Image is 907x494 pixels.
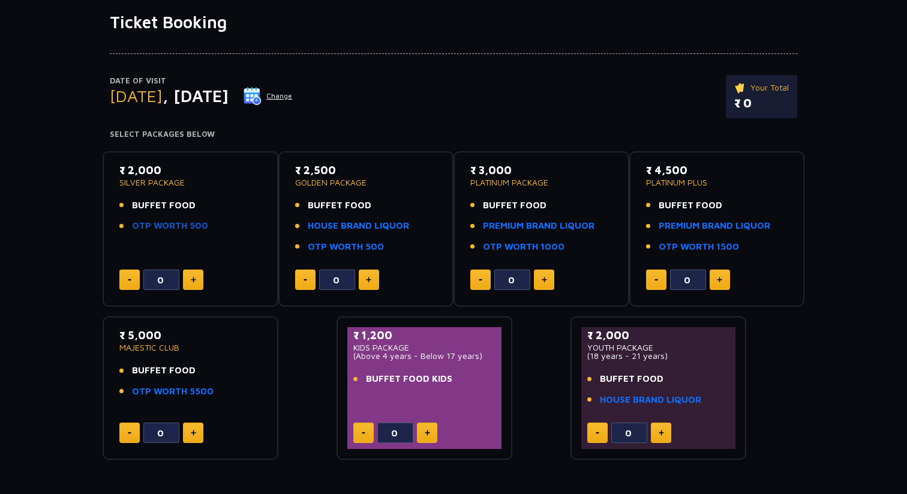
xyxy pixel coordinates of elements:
[734,81,747,94] img: ticket
[470,178,612,187] p: PLATINUM PACKAGE
[587,352,729,360] p: (18 years - 21 years)
[132,385,214,399] a: OTP WORTH 5500
[110,86,163,106] span: [DATE]
[119,178,262,187] p: SILVER PACKAGE
[132,364,196,378] span: BUFFET FOOD
[659,219,770,233] a: PREMIUM BRAND LIQUOR
[366,277,371,283] img: plus
[659,199,722,212] span: BUFFET FOOD
[470,162,612,178] p: ₹ 3,000
[163,86,229,106] span: , [DATE]
[353,327,495,343] p: ₹ 1,200
[659,430,664,436] img: plus
[132,219,208,233] a: OTP WORTH 500
[425,430,430,436] img: plus
[132,199,196,212] span: BUFFET FOOD
[717,277,722,283] img: plus
[479,279,482,281] img: minus
[542,277,547,283] img: plus
[295,178,437,187] p: GOLDEN PACKAGE
[646,162,788,178] p: ₹ 4,500
[587,343,729,352] p: YOUTH PACKAGE
[600,372,663,386] span: BUFFET FOOD
[119,343,262,352] p: MAJESTIC CLUB
[483,199,546,212] span: BUFFET FOOD
[366,372,452,386] span: BUFFET FOOD KIDS
[243,86,293,106] button: Change
[119,162,262,178] p: ₹ 2,000
[308,199,371,212] span: BUFFET FOOD
[587,327,729,343] p: ₹ 2,000
[654,279,658,281] img: minus
[295,162,437,178] p: ₹ 2,500
[659,240,739,254] a: OTP WORTH 1500
[734,81,789,94] p: Your Total
[308,219,409,233] a: HOUSE BRAND LIQUOR
[128,432,131,434] img: minus
[128,279,131,281] img: minus
[353,343,495,352] p: KIDS PACKAGE
[596,432,599,434] img: minus
[304,279,307,281] img: minus
[119,327,262,343] p: ₹ 5,000
[110,130,797,139] h4: Select Packages Below
[110,75,293,87] p: Date of Visit
[110,12,797,32] h1: Ticket Booking
[353,352,495,360] p: (Above 4 years - Below 17 years)
[483,219,594,233] a: PREMIUM BRAND LIQUOR
[191,430,196,436] img: plus
[191,277,196,283] img: plus
[734,94,789,112] p: ₹ 0
[646,178,788,187] p: PLATINUM PLUS
[362,432,365,434] img: minus
[600,393,701,407] a: HOUSE BRAND LIQUOR
[308,240,384,254] a: OTP WORTH 500
[483,240,564,254] a: OTP WORTH 1000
